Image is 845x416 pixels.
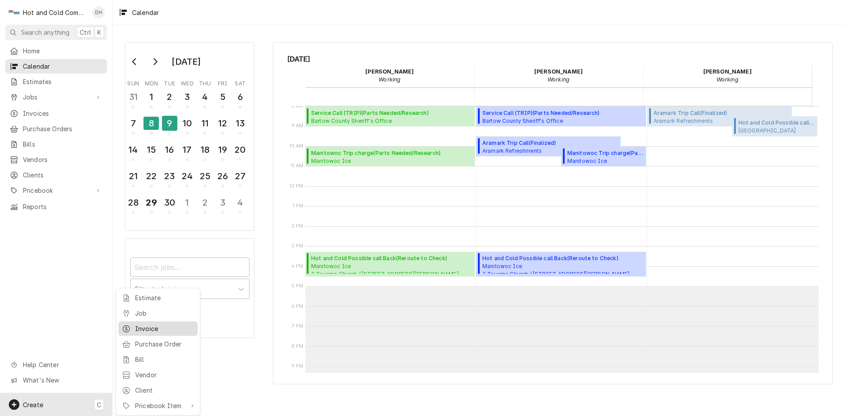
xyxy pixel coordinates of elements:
[135,386,194,395] div: Client
[135,324,194,333] div: Invoice
[135,401,186,410] div: Pricebook Item
[135,293,194,302] div: Estimate
[135,370,194,379] div: Vendor
[135,339,194,349] div: Purchase Order
[135,309,194,318] div: Job
[135,355,194,364] div: Bill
